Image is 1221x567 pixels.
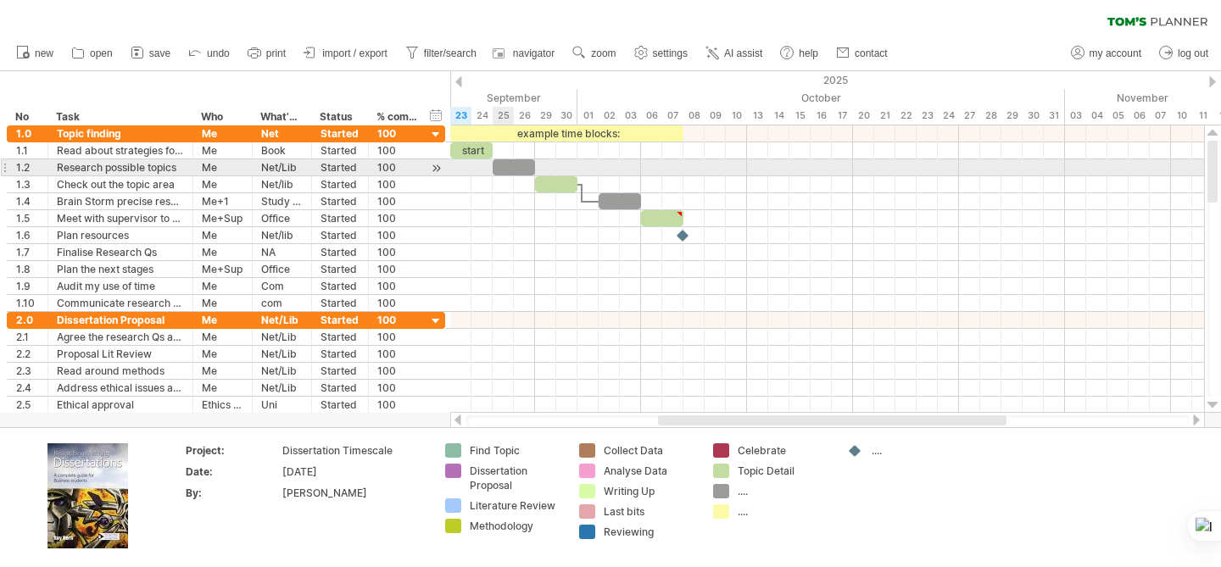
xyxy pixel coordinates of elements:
[377,312,418,328] div: 100
[1107,107,1129,125] div: Wednesday, 5 November 2025
[470,519,562,533] div: Methodology
[377,159,418,175] div: 100
[724,47,762,59] span: AI assist
[202,278,243,294] div: Me
[202,176,243,192] div: Me
[321,142,360,158] div: Started
[1001,107,1023,125] div: Wednesday, 29 October 2025
[16,380,39,396] div: 2.4
[202,244,243,260] div: Me
[872,443,964,458] div: ....
[577,107,599,125] div: Wednesday, 1 October 2025
[57,363,184,379] div: Read around methods
[322,47,387,59] span: import / export
[726,107,747,125] div: Friday, 10 October 2025
[321,261,360,277] div: Started
[261,244,303,260] div: NA
[470,498,562,513] div: Literature Review
[202,397,243,413] div: Ethics Comm
[261,278,303,294] div: Com
[202,380,243,396] div: Me
[57,244,184,260] div: Finalise Research Qs
[641,107,662,125] div: Monday, 6 October 2025
[57,176,184,192] div: Check out the topic area
[705,107,726,125] div: Thursday, 9 October 2025
[12,42,59,64] a: new
[321,244,360,260] div: Started
[321,312,360,328] div: Started
[299,42,393,64] a: import / export
[202,227,243,243] div: Me
[738,504,830,519] div: ....
[202,312,243,328] div: Me
[377,244,418,260] div: 100
[16,363,39,379] div: 2.3
[377,261,418,277] div: 100
[35,47,53,59] span: new
[261,346,303,362] div: Net/Lib
[321,278,360,294] div: Started
[186,464,279,479] div: Date:
[591,47,616,59] span: zoom
[16,261,39,277] div: 1.8
[604,504,696,519] div: Last bits
[57,261,184,277] div: Plan the next stages
[513,47,555,59] span: navigator
[832,42,893,64] a: contact
[260,108,302,125] div: What's needed
[202,329,243,345] div: Me
[450,142,493,158] div: start
[202,261,243,277] div: Me+Sup
[126,42,176,64] a: save
[47,443,128,548] img: ae64b563-e3e0-416d-90a8-e32b171956a1.jpg
[470,443,562,458] div: Find Topic
[16,295,39,311] div: 1.10
[377,176,418,192] div: 100
[874,107,895,125] div: Tuesday, 21 October 2025
[1178,47,1208,59] span: log out
[282,486,425,500] div: [PERSON_NAME]
[738,443,830,458] div: Celebrate
[243,42,291,64] a: print
[377,363,418,379] div: 100
[377,329,418,345] div: 100
[261,261,303,277] div: Office
[895,107,917,125] div: Wednesday, 22 October 2025
[202,346,243,362] div: Me
[320,108,359,125] div: Status
[556,107,577,125] div: Tuesday, 30 September 2025
[471,107,493,125] div: Wednesday, 24 September 2025
[738,484,830,498] div: ....
[202,295,243,311] div: Me
[57,125,184,142] div: Topic finding
[261,125,303,142] div: Net
[282,464,425,479] div: [DATE]
[604,484,696,498] div: Writing Up
[321,176,360,192] div: Started
[1090,47,1141,59] span: my account
[16,176,39,192] div: 1.3
[202,142,243,158] div: Me
[959,107,980,125] div: Monday, 27 October 2025
[377,346,418,362] div: 100
[282,443,425,458] div: Dissertation Timescale
[321,363,360,379] div: Started
[1129,107,1150,125] div: Thursday, 6 November 2025
[493,107,514,125] div: Thursday, 25 September 2025
[261,227,303,243] div: Net/lib
[377,295,418,311] div: 100
[377,142,418,158] div: 100
[57,295,184,311] div: Communicate research Qs
[1044,107,1065,125] div: Friday, 31 October 2025
[604,443,696,458] div: Collect Data
[747,107,768,125] div: Monday, 13 October 2025
[599,107,620,125] div: Thursday, 2 October 2025
[377,193,418,209] div: 100
[16,397,39,413] div: 2.5
[1155,42,1213,64] a: log out
[202,193,243,209] div: Me+1
[855,47,888,59] span: contact
[377,125,418,142] div: 100
[768,107,789,125] div: Tuesday, 14 October 2025
[261,312,303,328] div: Net/Lib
